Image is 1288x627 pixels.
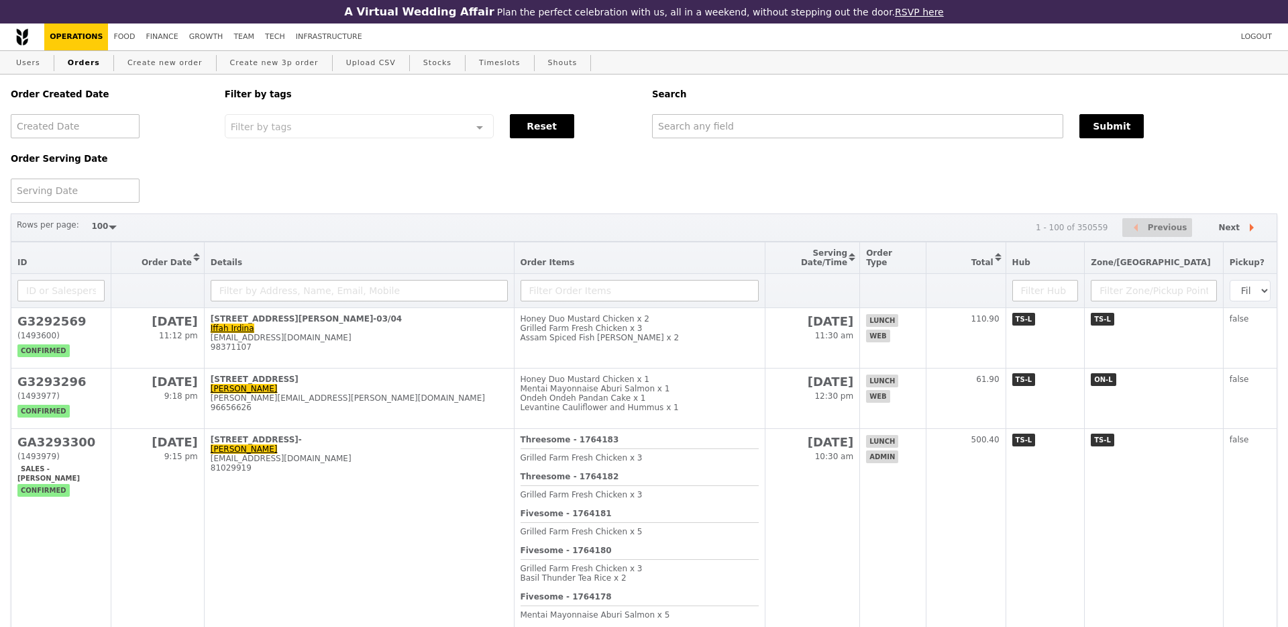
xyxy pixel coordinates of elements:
h2: G3293296 [17,375,105,389]
b: Fivesome - 1764181 [521,509,612,518]
input: Filter Zone/Pickup Point [1091,280,1217,301]
div: [STREET_ADDRESS]- [211,435,508,444]
div: (1493600) [17,331,105,340]
span: lunch [866,435,898,448]
span: Basil Thunder Tea Rice x 2 [521,573,627,583]
a: Create new order [122,51,208,75]
div: Plan the perfect celebration with us, all in a weekend, without stepping out the door. [258,5,1030,18]
div: [STREET_ADDRESS][PERSON_NAME]-03/04 [211,314,508,324]
span: Sales - [PERSON_NAME] [17,463,83,485]
span: ON-L [1091,373,1116,386]
h5: Order Serving Date [11,154,209,164]
div: [EMAIL_ADDRESS][DOMAIN_NAME] [211,333,508,342]
span: Grilled Farm Fresh Chicken x 3 [521,490,643,499]
span: confirmed [17,344,70,357]
input: Serving Date [11,179,140,203]
span: lunch [866,375,898,387]
label: Rows per page: [17,218,79,232]
a: [PERSON_NAME] [211,384,278,393]
a: Team [228,23,260,50]
span: 11:12 pm [159,331,198,340]
div: Mentai Mayonnaise Aburi Salmon x 1 [521,384,759,393]
span: TS-L [1091,434,1114,446]
a: Infrastructure [290,23,368,50]
h2: [DATE] [771,435,853,449]
a: Orders [62,51,105,75]
span: false [1230,435,1249,444]
input: Filter Order Items [521,280,759,301]
div: 1 - 100 of 350559 [1036,223,1108,232]
a: Stocks [418,51,457,75]
button: Submit [1079,114,1144,138]
img: Grain logo [16,28,28,46]
button: Reset [510,114,574,138]
span: lunch [866,314,898,327]
span: false [1230,375,1249,384]
a: Timeslots [474,51,525,75]
span: Grilled Farm Fresh Chicken x 3 [521,453,643,463]
a: Users [11,51,46,75]
button: Next [1207,218,1271,238]
span: Filter by tags [231,120,292,132]
span: 61.90 [976,375,999,384]
a: Finance [141,23,184,50]
div: [EMAIL_ADDRESS][DOMAIN_NAME] [211,454,508,463]
a: RSVP here [895,7,944,17]
h5: Order Created Date [11,89,209,99]
a: Logout [1236,23,1277,50]
span: 110.90 [971,314,1000,324]
div: Honey Duo Mustard Chicken x 2 [521,314,759,324]
div: Ondeh Ondeh Pandan Cake x 1 [521,393,759,403]
span: Grilled Farm Fresh Chicken x 5 [521,527,643,536]
h2: [DATE] [117,435,198,449]
a: Iffah Irdina [211,324,254,333]
div: Honey Duo Mustard Chicken x 1 [521,375,759,384]
h2: [DATE] [771,375,853,389]
h5: Search [652,89,1277,99]
div: (1493977) [17,391,105,401]
b: Fivesome - 1764180 [521,546,612,555]
span: 12:30 pm [814,391,853,401]
input: Filter Hub [1012,280,1079,301]
div: Assam Spiced Fish [PERSON_NAME] x 2 [521,333,759,342]
span: 10:30 am [815,452,853,461]
span: ID [17,258,27,267]
h2: GA3293300 [17,435,105,449]
button: Previous [1122,218,1192,238]
span: Mentai Mayonnaise Aburi Salmon x 5 [521,610,670,620]
h2: G3292569 [17,314,105,328]
h5: Filter by tags [225,89,636,99]
span: admin [866,450,898,463]
a: [PERSON_NAME] [211,444,278,454]
h3: A Virtual Wedding Affair [344,5,494,18]
a: Operations [44,23,108,50]
span: Grilled Farm Fresh Chicken x 3 [521,564,643,573]
span: confirmed [17,405,70,418]
span: web [866,330,890,342]
span: TS-L [1012,373,1036,386]
span: Hub [1012,258,1030,267]
a: Tech [260,23,290,50]
b: Threesome - 1764183 [521,435,619,444]
div: [STREET_ADDRESS] [211,375,508,384]
b: Threesome - 1764182 [521,472,619,481]
div: 98371107 [211,342,508,352]
a: Upload CSV [341,51,401,75]
span: 9:18 pm [164,391,198,401]
div: (1493979) [17,452,105,461]
a: Food [108,23,140,50]
span: Order Items [521,258,575,267]
input: Filter by Address, Name, Email, Mobile [211,280,508,301]
span: TS-L [1012,434,1036,446]
div: Grilled Farm Fresh Chicken x 3 [521,324,759,333]
b: Fivesome - 1764178 [521,592,612,601]
span: 9:15 pm [164,452,198,461]
div: Levantine Cauliflower and Hummus x 1 [521,403,759,412]
span: TS-L [1012,313,1036,326]
span: Details [211,258,242,267]
input: ID or Salesperson name [17,280,105,301]
div: 81029919 [211,463,508,473]
h2: [DATE] [117,375,198,389]
a: Create new 3p order [225,51,324,75]
span: 11:30 am [815,331,853,340]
